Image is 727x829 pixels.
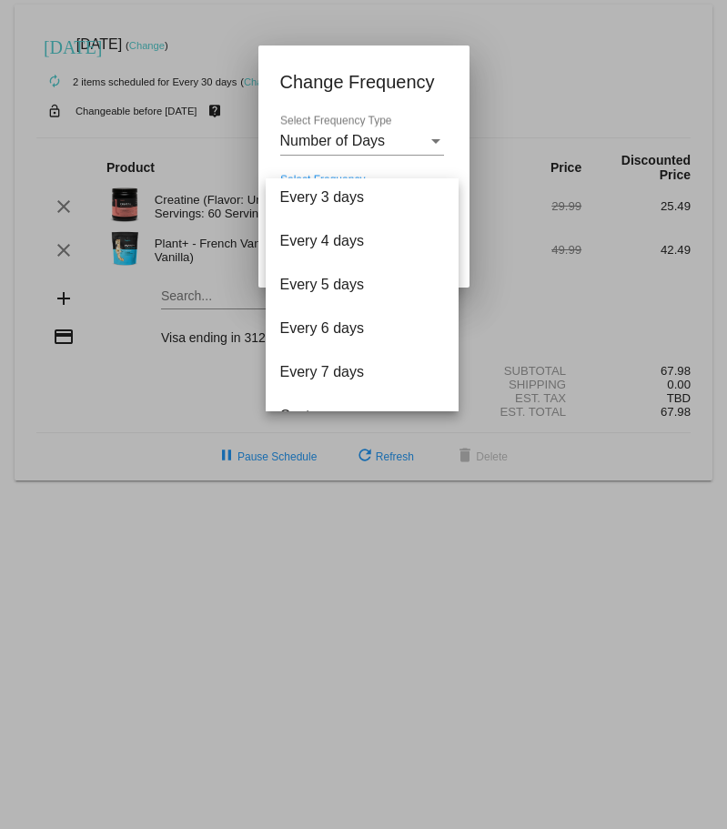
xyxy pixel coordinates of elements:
span: Every 4 days [280,219,444,263]
span: Every 3 days [280,176,444,219]
span: Custom [280,394,444,438]
span: Every 6 days [280,307,444,350]
span: Every 5 days [280,263,444,307]
span: Every 7 days [280,350,444,394]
